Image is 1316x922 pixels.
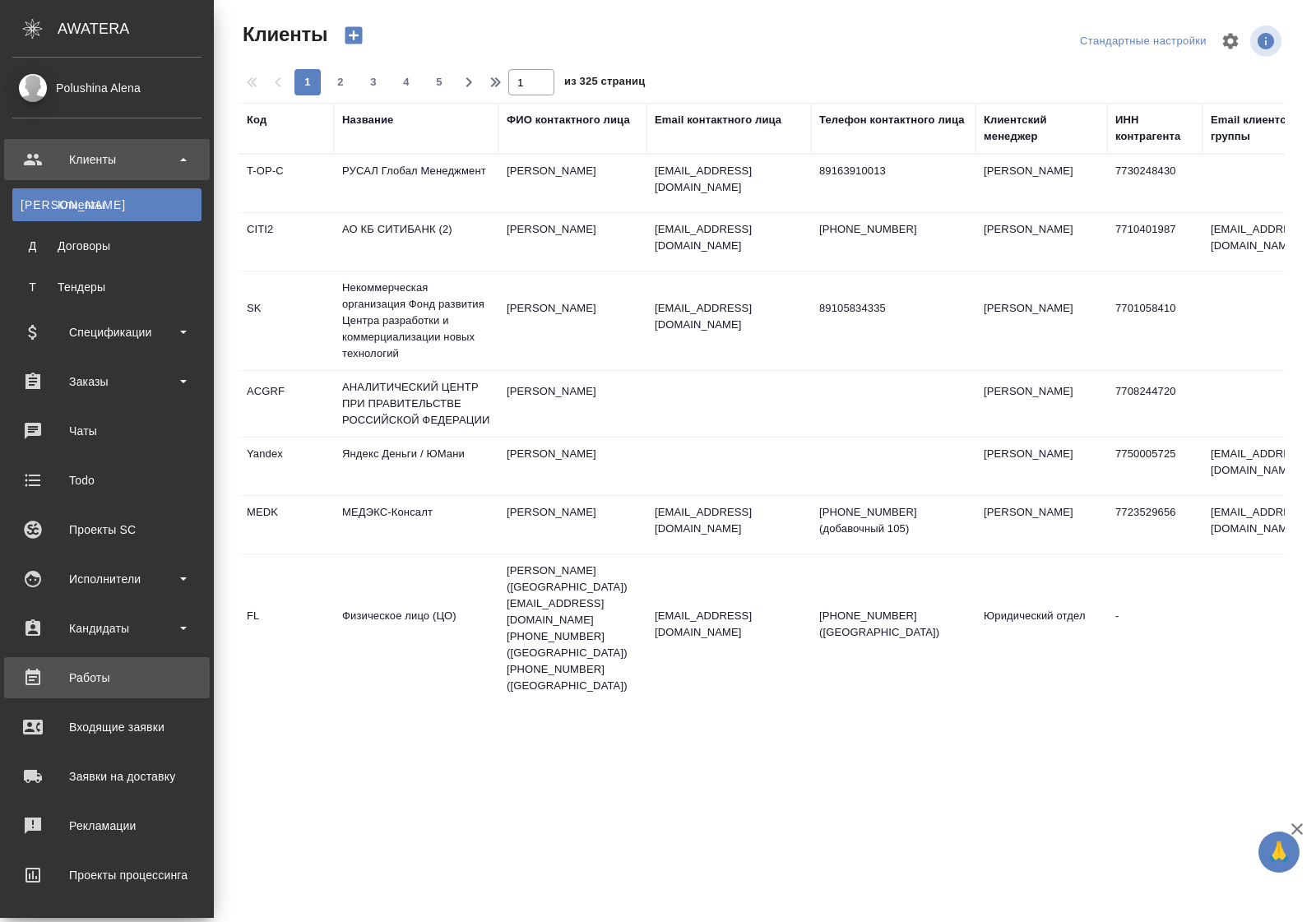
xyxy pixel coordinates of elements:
td: [PERSON_NAME] [498,292,646,350]
td: Некоммерческая организация Фонд развития Центра разработки и коммерциализации новых технологий [334,271,498,370]
td: [PERSON_NAME] [498,213,646,271]
td: 7701058410 [1107,292,1202,350]
div: Работы [12,665,202,690]
span: 4 [393,74,419,90]
td: [PERSON_NAME] [975,496,1107,554]
a: Todo [4,460,210,501]
p: 89105834335 [819,300,967,317]
a: Чаты [4,410,210,452]
td: Яндекс Деньги / ЮМани [334,438,498,495]
td: РУСАЛ Глобал Менеджмент [334,155,498,212]
td: [PERSON_NAME] [975,155,1107,212]
div: Email контактного лица [655,112,781,128]
td: [PERSON_NAME] [498,496,646,554]
td: 7730248430 [1107,155,1202,212]
span: Посмотреть информацию [1250,25,1285,57]
div: split button [1076,29,1211,54]
span: Клиенты [239,21,327,48]
p: [PHONE_NUMBER] [819,221,967,238]
td: SK [239,292,334,350]
td: Юридический отдел [975,600,1107,657]
div: Код [247,112,266,128]
button: 5 [426,69,452,95]
div: AWATERA [58,12,214,45]
div: Название [342,112,393,128]
div: ФИО контактного лица [507,112,630,128]
div: Проекты процессинга [12,863,202,887]
td: 7708244720 [1107,375,1202,433]
td: 7750005725 [1107,438,1202,495]
a: Рекламации [4,805,210,846]
a: [PERSON_NAME]Клиенты [12,188,202,221]
a: ТТендеры [12,271,202,303]
button: 3 [360,69,387,95]
td: [PERSON_NAME] [498,155,646,212]
span: 3 [360,74,387,90]
div: Тендеры [21,279,193,295]
td: 7723529656 [1107,496,1202,554]
td: 7710401987 [1107,213,1202,271]
td: FL [239,600,334,657]
td: MEDK [239,496,334,554]
p: [EMAIL_ADDRESS][DOMAIN_NAME] [655,300,803,333]
span: 5 [426,74,452,90]
td: АО КБ СИТИБАНК (2) [334,213,498,271]
p: [EMAIL_ADDRESS][DOMAIN_NAME] [655,163,803,196]
p: [EMAIL_ADDRESS][DOMAIN_NAME] [655,504,803,537]
td: [PERSON_NAME] [975,375,1107,433]
p: [EMAIL_ADDRESS][DOMAIN_NAME] [655,221,803,254]
button: 2 [327,69,354,95]
a: Входящие заявки [4,707,210,748]
p: 89163910013 [819,163,967,179]
td: ACGRF [239,375,334,433]
td: [PERSON_NAME] [498,375,646,433]
div: Входящие заявки [12,715,202,739]
td: [PERSON_NAME] ([GEOGRAPHIC_DATA]) [EMAIL_ADDRESS][DOMAIN_NAME] [PHONE_NUMBER] ([GEOGRAPHIC_DATA])... [498,554,646,702]
td: МЕДЭКС-Консалт [334,496,498,554]
div: Проекты SC [12,517,202,542]
a: Работы [4,657,210,698]
span: 2 [327,74,354,90]
a: ДДоговоры [12,229,202,262]
button: 🙏 [1258,832,1300,873]
td: АНАЛИТИЧЕСКИЙ ЦЕНТР ПРИ ПРАВИТЕЛЬСТВЕ РОССИЙСКОЙ ФЕДЕРАЦИИ [334,371,498,437]
div: Чаты [12,419,202,443]
span: из 325 страниц [564,72,645,95]
div: Клиентский менеджер [984,112,1099,145]
div: Todo [12,468,202,493]
td: - [1107,600,1202,657]
a: Проекты SC [4,509,210,550]
td: Физическое лицо (ЦО) [334,600,498,657]
div: Кандидаты [12,616,202,641]
a: Проекты процессинга [4,855,210,896]
p: [PHONE_NUMBER] ([GEOGRAPHIC_DATA]) [819,608,967,641]
p: [EMAIL_ADDRESS][DOMAIN_NAME] [655,608,803,641]
div: Клиенты [21,197,193,213]
div: Договоры [21,238,193,254]
div: Спецификации [12,320,202,345]
div: Polushina Alena [12,79,202,97]
div: Заявки на доставку [12,764,202,789]
div: Заказы [12,369,202,394]
td: [PERSON_NAME] [975,292,1107,350]
a: Заявки на доставку [4,756,210,797]
td: CITI2 [239,213,334,271]
div: Телефон контактного лица [819,112,965,128]
div: Клиенты [12,147,202,172]
span: Настроить таблицу [1211,21,1250,61]
td: Yandex [239,438,334,495]
div: Исполнители [12,567,202,591]
button: 4 [393,69,419,95]
td: T-OP-C [239,155,334,212]
td: [PERSON_NAME] [975,438,1107,495]
td: [PERSON_NAME] [498,438,646,495]
p: [PHONE_NUMBER] (добавочный 105) [819,504,967,537]
div: ИНН контрагента [1115,112,1194,145]
span: 🙏 [1265,835,1293,869]
button: Создать [334,21,373,49]
div: Рекламации [12,813,202,838]
td: [PERSON_NAME] [975,213,1107,271]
